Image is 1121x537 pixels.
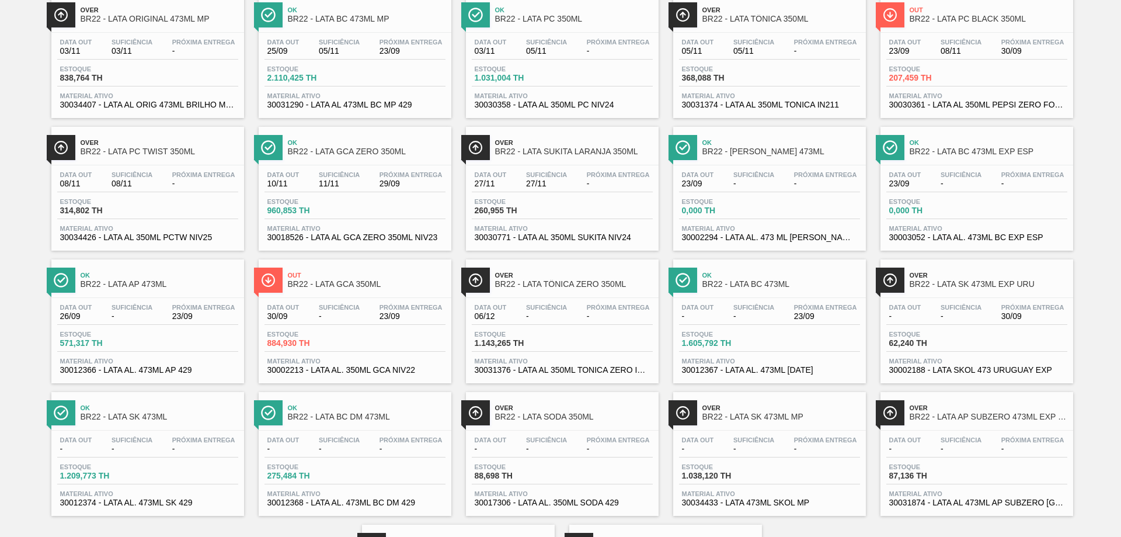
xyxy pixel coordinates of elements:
[475,101,650,109] span: 30030358 - LATA AL 350ML PC NIV24
[54,8,68,22] img: Ícone
[319,304,360,311] span: Suficiência
[1001,436,1064,444] span: Próxima Entrega
[60,179,92,188] span: 08/11
[60,233,235,242] span: 30034426 - LATA AL 350ML PCTW NIV25
[682,472,764,480] span: 1.038,120 TH
[288,272,445,279] span: Out
[475,463,556,470] span: Estoque
[112,47,152,56] span: 03/11
[475,179,507,188] span: 27/11
[319,436,360,444] span: Suficiência
[319,312,360,321] span: -
[319,39,360,46] span: Suficiência
[889,233,1064,242] span: 30003052 - LATA AL. 473ML BC EXP ESP
[682,198,764,205] span: Estoque
[468,406,483,420] img: Ícone
[702,280,860,289] span: BR22 - LATA BC 473ML
[889,445,921,453] span: -
[682,490,857,497] span: Material ativo
[682,47,714,56] span: 05/11
[682,65,764,72] span: Estoque
[941,171,981,178] span: Suficiência
[112,39,152,46] span: Suficiência
[112,436,152,444] span: Suficiência
[60,463,142,470] span: Estoque
[495,413,653,421] span: BR22 - LATA SODA 350ML
[872,383,1079,516] a: ÍconeOverBR22 - LATA AP SUBZERO 473ML EXP URUData out-Suficiência-Próxima Entrega-Estoque87,136 T...
[872,118,1079,251] a: ÍconeOkBR22 - LATA BC 473ML EXP ESPData out23/09Suficiência-Próxima Entrega-Estoque0,000 THMateri...
[1001,445,1064,453] span: -
[380,47,443,56] span: 23/09
[319,171,360,178] span: Suficiência
[475,65,556,72] span: Estoque
[889,171,921,178] span: Data out
[267,472,349,480] span: 275,484 TH
[475,472,556,480] span: 88,698 TH
[60,339,142,348] span: 571,317 TH
[267,490,443,497] span: Material ativo
[587,179,650,188] span: -
[664,383,872,516] a: ÍconeOverBR22 - LATA SK 473ML MPData out-Suficiência-Próxima Entrega-Estoque1.038,120 THMaterial ...
[475,445,507,453] span: -
[468,140,483,155] img: Ícone
[889,74,971,82] span: 207,459 TH
[794,47,857,56] span: -
[682,92,857,99] span: Material ativo
[587,312,650,321] span: -
[794,171,857,178] span: Próxima Entrega
[475,312,507,321] span: 06/12
[288,139,445,146] span: Ok
[682,331,764,338] span: Estoque
[889,179,921,188] span: 23/09
[682,445,714,453] span: -
[682,171,714,178] span: Data out
[910,147,1067,156] span: BR22 - LATA BC 473ML EXP ESP
[682,101,857,109] span: 30031374 - LATA AL 350ML TONICA IN211
[60,225,235,232] span: Material ativo
[1001,179,1064,188] span: -
[43,118,250,251] a: ÍconeOverBR22 - LATA PC TWIST 350MLData out08/11Suficiência08/11Próxima Entrega-Estoque314,802 TH...
[475,47,507,56] span: 03/11
[475,171,507,178] span: Data out
[682,233,857,242] span: 30002294 - LATA AL. 473 ML LISA
[60,490,235,497] span: Material ativo
[910,139,1067,146] span: Ok
[733,179,774,188] span: -
[60,39,92,46] span: Data out
[475,490,650,497] span: Material ativo
[1001,47,1064,56] span: 30/09
[889,436,921,444] span: Data out
[267,436,300,444] span: Data out
[60,65,142,72] span: Estoque
[495,147,653,156] span: BR22 - LATA SUKITA LARANJA 350ML
[267,101,443,109] span: 30031290 - LATA AL 473ML BC MP 429
[267,312,300,321] span: 30/09
[910,404,1067,411] span: Over
[475,498,650,507] span: 30017306 - LATA AL. 350ML SODA 429
[475,436,507,444] span: Data out
[889,358,1064,365] span: Material ativo
[81,272,238,279] span: Ok
[587,445,650,453] span: -
[288,147,445,156] span: BR22 - LATA GCA ZERO 350ML
[883,406,897,420] img: Ícone
[267,463,349,470] span: Estoque
[380,179,443,188] span: 29/09
[288,6,445,13] span: Ok
[250,118,457,251] a: ÍconeOkBR22 - LATA GCA ZERO 350MLData out10/11Suficiência11/11Próxima Entrega29/09Estoque960,853 ...
[664,251,872,383] a: ÍconeOkBR22 - LATA BC 473MLData out-Suficiência-Próxima Entrega23/09Estoque1.605,792 THMaterial a...
[495,15,653,23] span: BR22 - LATA PC 350ML
[889,225,1064,232] span: Material ativo
[702,413,860,421] span: BR22 - LATA SK 473ML MP
[60,436,92,444] span: Data out
[112,312,152,321] span: -
[526,47,567,56] span: 05/11
[495,139,653,146] span: Over
[267,198,349,205] span: Estoque
[889,47,921,56] span: 23/09
[475,331,556,338] span: Estoque
[526,171,567,178] span: Suficiência
[910,280,1067,289] span: BR22 - LATA SK 473ML EXP URU
[883,140,897,155] img: Ícone
[682,339,764,348] span: 1.605,792 TH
